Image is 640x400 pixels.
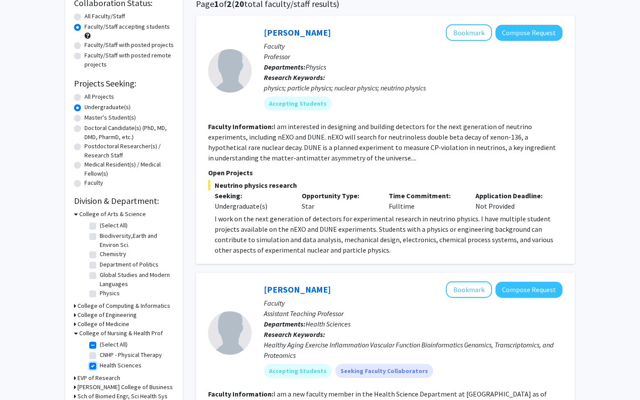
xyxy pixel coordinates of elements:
[475,190,549,201] p: Application Deadline:
[84,123,174,142] label: Doctoral Candidate(s) (PhD, MD, DMD, PharmD, etc.)
[77,383,173,392] h3: [PERSON_NAME] College of Business
[264,41,563,51] p: Faculty
[84,40,174,50] label: Faculty/Staff with posted projects
[215,213,563,255] p: I work on the next generation of detectors for experimental research in neutrino physics. I have ...
[264,83,563,93] div: physics; particle physics; nuclear physics; neutrino physics
[215,201,289,211] div: Undergraduate(s)
[495,25,563,41] button: Compose Request to Michelle Dolinski
[100,250,126,259] label: Chemistry
[100,221,128,230] label: (Select All)
[84,160,174,178] label: Medical Resident(s) / Medical Fellow(s)
[100,350,162,360] label: CNHP - Physical Therapy
[74,78,174,89] h2: Projects Seeking:
[100,289,120,298] label: Physics
[264,97,332,110] mat-chip: Accepting Students
[469,190,556,211] div: Not Provided
[100,361,141,370] label: Health Sciences
[208,122,273,131] b: Faculty Information:
[100,270,172,289] label: Global Studies and Modern Languages
[100,340,128,349] label: (Select All)
[306,63,326,71] span: Physics
[264,308,563,319] p: Assistant Teaching Professor
[382,190,469,211] div: Fulltime
[79,210,146,219] h3: College of Arts & Science
[84,142,174,160] label: Postdoctoral Researcher(s) / Research Staff
[77,320,129,329] h3: College of Medicine
[302,190,376,201] p: Opportunity Type:
[389,190,463,201] p: Time Commitment:
[264,298,563,308] p: Faculty
[7,361,37,393] iframe: Chat
[295,190,382,211] div: Star
[77,301,170,310] h3: College of Computing & Informatics
[100,260,158,269] label: Department of Politics
[264,330,325,339] b: Research Keywords:
[208,180,563,190] span: Neutrino physics research
[208,390,273,398] b: Faculty Information:
[264,364,332,378] mat-chip: Accepting Students
[74,196,174,206] h2: Division & Department:
[335,364,433,378] mat-chip: Seeking Faculty Collaborators
[84,12,125,21] label: All Faculty/Staff
[264,73,325,82] b: Research Keywords:
[264,284,331,295] a: [PERSON_NAME]
[84,113,136,122] label: Master's Student(s)
[264,340,563,360] div: Healthy Aging Exercise Inflammation Vascular Function Bioinformatics Genomics, Transcriptomics, a...
[84,178,103,187] label: Faculty
[495,282,563,298] button: Compose Request to Meghan Smith
[446,281,492,298] button: Add Meghan Smith to Bookmarks
[77,373,120,383] h3: EVP of Research
[84,103,131,112] label: Undergraduate(s)
[208,122,556,162] fg-read-more: I am interested in designing and building detectors for the next generation of neutrino experimen...
[264,27,331,38] a: [PERSON_NAME]
[446,24,492,41] button: Add Michelle Dolinski to Bookmarks
[79,329,163,338] h3: College of Nursing & Health Prof
[77,310,137,320] h3: College of Engineering
[215,190,289,201] p: Seeking:
[208,167,563,178] p: Open Projects
[84,92,114,101] label: All Projects
[264,63,306,71] b: Departments:
[84,22,170,31] label: Faculty/Staff accepting students
[264,51,563,62] p: Professor
[306,320,350,328] span: Health Sciences
[100,231,172,250] label: Biodiversity,Earth and Environ Sci.
[264,320,306,328] b: Departments:
[84,51,174,69] label: Faculty/Staff with posted remote projects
